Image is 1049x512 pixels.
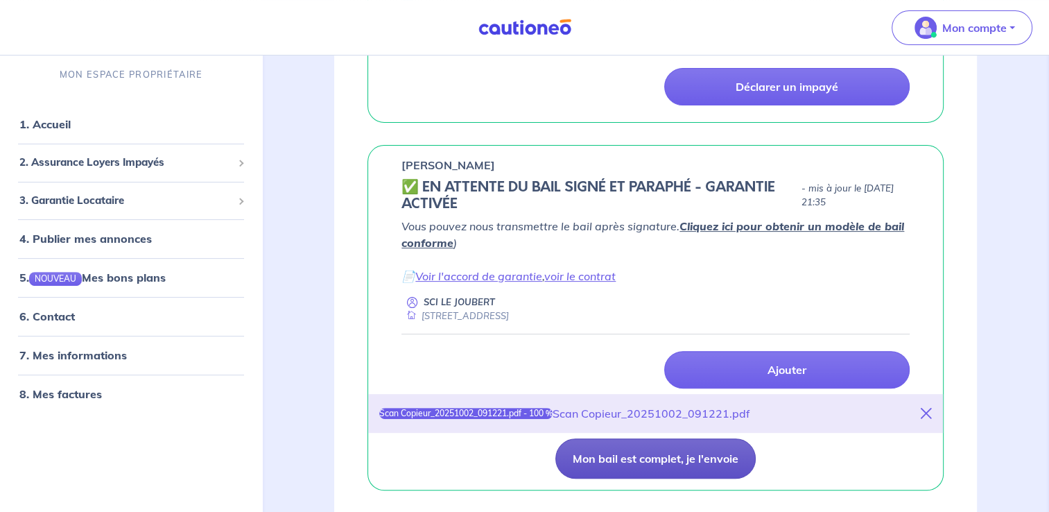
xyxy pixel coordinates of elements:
img: Cautioneo [473,19,577,36]
p: Ajouter [768,363,806,377]
em: 📄 , [401,269,616,283]
button: Mon bail est complet, je l'envoie [555,438,756,479]
p: - mis à jour le [DATE] 21:35 [801,182,910,210]
div: [STREET_ADDRESS] [401,309,509,323]
a: Déclarer un impayé [664,68,910,105]
div: state: CONTRACT-SIGNED, Context: IN-LANDLORD,IS-GL-CAUTION-IN-LANDLORD [401,179,910,212]
img: illu_account_valid_menu.svg [914,17,937,39]
a: 5.NOUVEAUMes bons plans [19,271,166,284]
p: SCI LE JOUBERT [424,296,495,309]
button: illu_account_valid_menu.svgMon compte [892,10,1032,45]
p: MON ESPACE PROPRIÉTAIRE [60,68,202,81]
p: Déclarer un impayé [736,80,838,94]
h5: ✅️️️ EN ATTENTE DU BAIL SIGNÉ ET PARAPHÉ - GARANTIE ACTIVÉE [401,179,795,212]
a: 8. Mes factures [19,387,102,401]
a: 6. Contact [19,309,75,323]
div: 2. Assurance Loyers Impayés [6,149,257,176]
a: 7. Mes informations [19,348,127,362]
div: 8. Mes factures [6,380,257,408]
em: Vous pouvez nous transmettre le bail après signature. ) [401,219,904,250]
i: close-button-title [921,408,932,419]
p: [PERSON_NAME] [401,157,495,173]
a: Ajouter [664,351,910,389]
div: Scan Copieur_20251002_091221.pdf [553,405,750,422]
div: 7. Mes informations [6,341,257,369]
a: Voir l'accord de garantie [415,269,542,283]
div: 3. Garantie Locataire [6,187,257,214]
div: 6. Contact [6,302,257,330]
div: 4. Publier mes annonces [6,225,257,253]
div: Scan Copieur_20251002_091221.pdf - 100 % [379,408,553,419]
div: 5.NOUVEAUMes bons plans [6,264,257,291]
a: 1. Accueil [19,117,71,131]
a: 4. Publier mes annonces [19,232,152,246]
p: Mon compte [942,19,1007,36]
div: 1. Accueil [6,110,257,138]
span: 3. Garantie Locataire [19,192,232,208]
span: 2. Assurance Loyers Impayés [19,155,232,171]
a: voir le contrat [544,269,616,283]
